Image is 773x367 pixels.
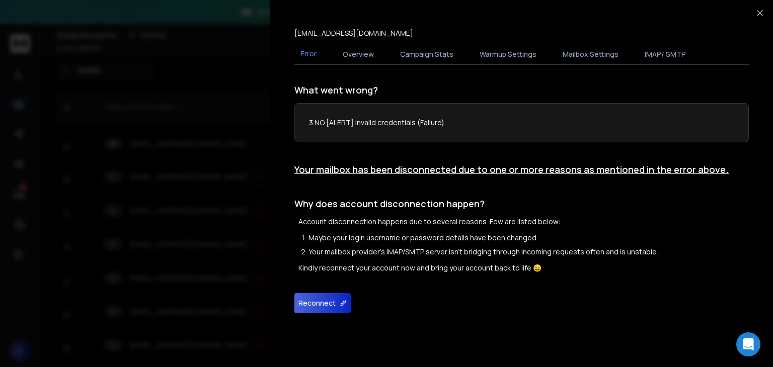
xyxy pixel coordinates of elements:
h1: Why does account disconnection happen? [294,197,749,211]
button: Error [294,43,323,66]
button: Overview [337,43,380,65]
h1: Your mailbox has been disconnected due to one or more reasons as mentioned in the error above. [294,162,749,176]
p: Kindly reconnect your account now and bring your account back to life 😄 [298,263,749,273]
button: Warmup Settings [474,43,543,65]
li: Maybe your login username or password details have been changed. [308,233,749,243]
button: Reconnect [294,293,351,313]
li: Your mailbox provider's IMAP/SMTP server isn't bridging through incoming requests often and is un... [308,247,749,257]
button: Mailbox Settings [557,43,625,65]
button: IMAP/ SMTP [639,43,692,65]
p: [EMAIL_ADDRESS][DOMAIN_NAME] [294,28,413,38]
div: Open Intercom Messenger [736,332,760,356]
h1: What went wrong? [294,83,749,97]
p: 3 NO [ALERT] Invalid credentials (Failure) [309,118,734,128]
button: Campaign Stats [394,43,459,65]
p: Account disconnection happens due to several reasons. Few are listed below: [298,217,749,227]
